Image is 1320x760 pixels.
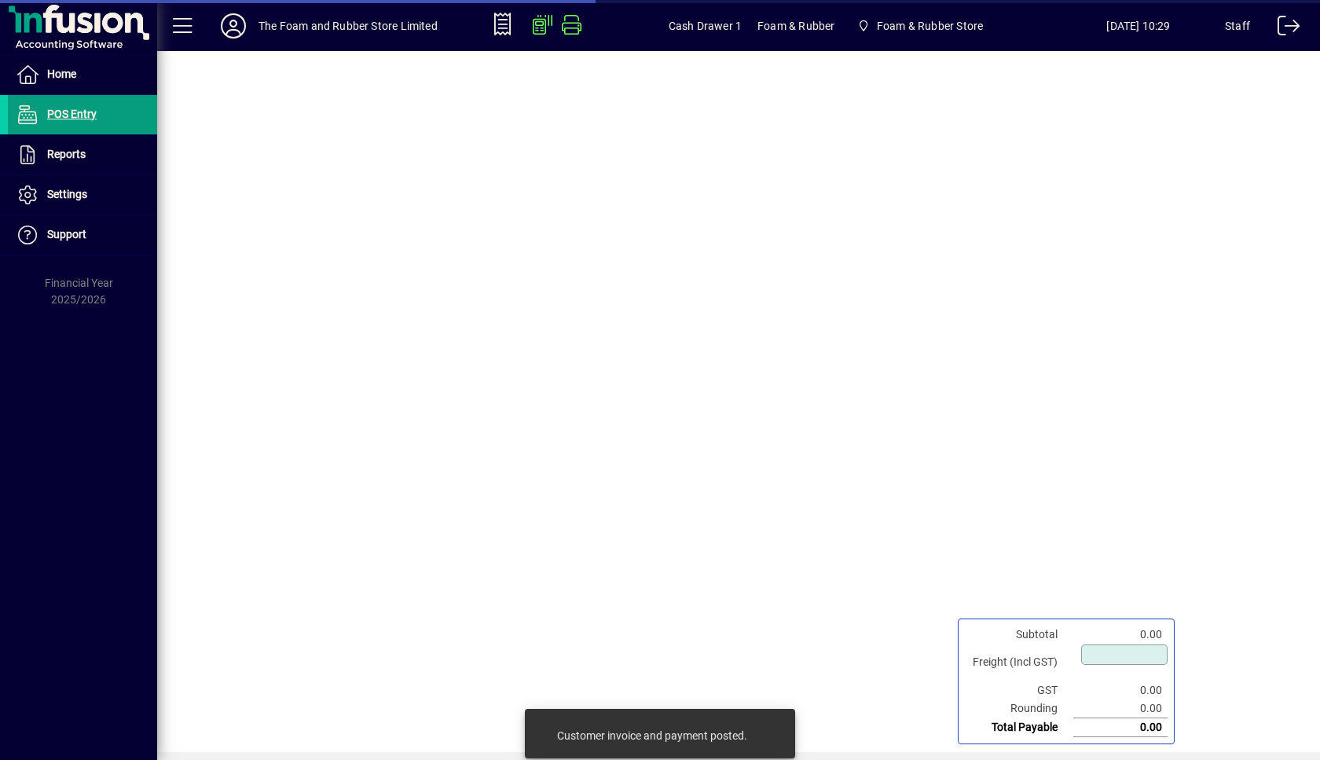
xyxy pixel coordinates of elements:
a: Reports [8,135,157,174]
td: Subtotal [965,626,1073,644]
span: Settings [47,188,87,200]
div: Customer invoice and payment posted. [557,728,747,743]
td: 0.00 [1073,681,1168,699]
td: GST [965,681,1073,699]
span: Home [47,68,76,80]
a: Support [8,215,157,255]
span: Foam & Rubber Store [877,13,983,39]
td: 0.00 [1073,626,1168,644]
span: Reports [47,148,86,160]
span: POS Entry [47,108,97,120]
td: 0.00 [1073,699,1168,718]
td: Freight (Incl GST) [965,644,1073,681]
a: Home [8,55,157,94]
div: The Foam and Rubber Store Limited [258,13,438,39]
td: Rounding [965,699,1073,718]
a: Logout [1266,3,1300,54]
div: Staff [1225,13,1250,39]
span: Foam & Rubber [757,13,834,39]
span: Cash Drawer 1 [669,13,742,39]
button: Profile [208,12,258,40]
span: [DATE] 10:29 [1052,13,1225,39]
a: Settings [8,175,157,215]
span: Foam & Rubber Store [850,12,989,40]
td: Total Payable [965,718,1073,737]
span: Support [47,228,86,240]
td: 0.00 [1073,718,1168,737]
